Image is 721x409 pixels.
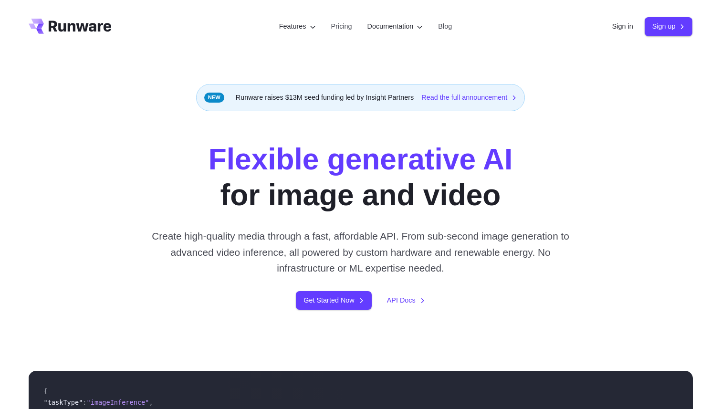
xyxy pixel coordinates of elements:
h1: for image and video [209,142,512,213]
span: { [44,387,48,395]
p: Create high-quality media through a fast, affordable API. From sub-second image generation to adv... [148,228,573,276]
a: Go to / [29,19,112,34]
strong: Flexible generative AI [209,143,512,176]
a: Sign in [612,21,633,32]
a: Pricing [331,21,352,32]
span: "imageInference" [87,399,149,406]
label: Features [279,21,316,32]
span: "taskType" [44,399,83,406]
div: Runware raises $13M seed funding led by Insight Partners [196,84,525,111]
a: Blog [438,21,452,32]
a: API Docs [387,295,425,306]
span: , [149,399,153,406]
a: Sign up [645,17,693,36]
a: Read the full announcement [421,92,517,103]
label: Documentation [367,21,423,32]
a: Get Started Now [296,291,371,310]
span: : [83,399,86,406]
